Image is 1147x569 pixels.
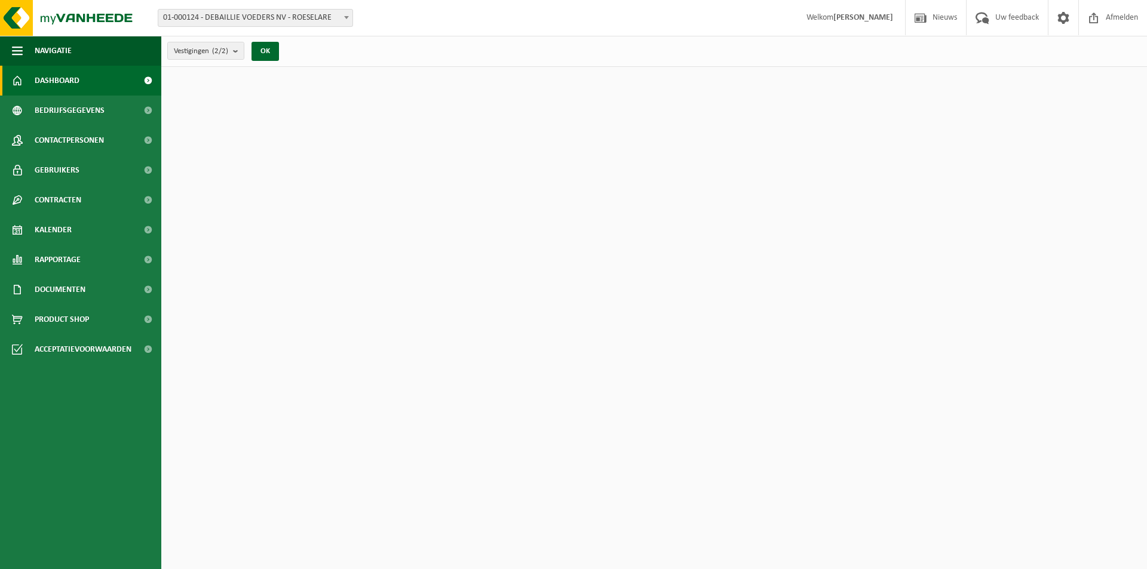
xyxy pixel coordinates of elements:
[158,10,352,26] span: 01-000124 - DEBAILLIE VOEDERS NV - ROESELARE
[174,42,228,60] span: Vestigingen
[35,66,79,96] span: Dashboard
[35,245,81,275] span: Rapportage
[35,96,105,125] span: Bedrijfsgegevens
[35,155,79,185] span: Gebruikers
[35,125,104,155] span: Contactpersonen
[35,36,72,66] span: Navigatie
[833,13,893,22] strong: [PERSON_NAME]
[212,47,228,55] count: (2/2)
[35,305,89,334] span: Product Shop
[158,9,353,27] span: 01-000124 - DEBAILLIE VOEDERS NV - ROESELARE
[35,275,85,305] span: Documenten
[35,185,81,215] span: Contracten
[252,42,279,61] button: OK
[35,334,131,364] span: Acceptatievoorwaarden
[35,215,72,245] span: Kalender
[167,42,244,60] button: Vestigingen(2/2)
